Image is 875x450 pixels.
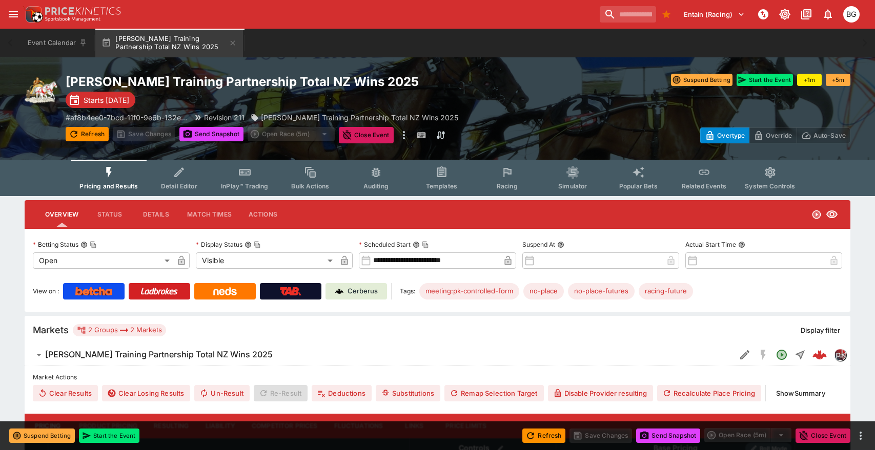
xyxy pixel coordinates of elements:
img: Betcha [75,287,112,295]
p: Betting Status [33,240,78,249]
button: Suspend At [557,241,564,248]
span: Detail Editor [161,182,197,190]
p: Override [766,130,792,141]
a: bfe002f4-bf5b-42e8-a3dd-7bf7261a30c5 [809,345,830,365]
button: Auto-Save [797,127,850,143]
div: Start From [700,127,850,143]
button: Scheduled StartCopy To Clipboard [413,241,420,248]
div: pricekinetics [834,349,846,361]
button: Notifications [819,5,837,24]
button: Pricing [25,414,71,438]
button: Straight [791,346,809,364]
h2: Copy To Clipboard [66,74,458,90]
button: Fluctuations [326,414,392,438]
p: Revision 211 [204,112,245,123]
span: Pricing and Results [79,182,138,190]
button: Overview [37,202,87,227]
svg: Visible [826,208,838,221]
button: Actions [240,202,286,227]
div: 2 Groups 2 Markets [77,324,162,336]
button: Close Event [339,127,394,143]
button: Resulting [146,414,197,438]
button: Deductions [312,385,372,401]
span: Related Events [682,182,726,190]
img: pricekinetics [835,349,846,360]
div: Open [33,252,173,269]
button: [PERSON_NAME] Training Partnership Total NZ Wins 2025 [25,345,736,365]
button: Copy To Clipboard [422,241,429,248]
button: Edit Detail [736,346,754,364]
span: InPlay™ Trading [221,182,268,190]
button: Match Times [179,202,240,227]
button: Overtype [700,127,749,143]
button: Substitutions [376,385,440,401]
p: [PERSON_NAME] Training Partnership Total NZ Wins 2025 [261,112,458,123]
button: Display filter [795,322,846,338]
img: Ladbrokes [140,287,178,295]
button: Refresh [66,127,109,141]
div: bfe002f4-bf5b-42e8-a3dd-7bf7261a30c5 [812,348,827,362]
button: Remap Selection Target [444,385,544,401]
button: Toggle light/dark mode [776,5,794,24]
div: Betting Target: cerberus [523,283,564,299]
button: Status [87,202,133,227]
button: Betting StatusCopy To Clipboard [80,241,88,248]
button: Actual Start Time [738,241,745,248]
button: +1m [797,74,822,86]
span: meeting:pk-controlled-form [419,286,519,296]
label: View on : [33,283,59,299]
p: Copy To Clipboard [66,112,188,123]
button: Refresh [522,428,565,443]
h5: Markets [33,324,69,336]
button: Product Pricing [71,414,146,438]
button: Clear Losing Results [102,385,190,401]
img: Neds [213,287,236,295]
button: Start the Event [79,428,139,443]
p: Display Status [196,240,242,249]
button: Ben Grimstone [840,3,863,26]
svg: Open [811,209,822,220]
span: no-place-futures [568,286,635,296]
button: Select Tenant [678,6,751,23]
span: Bulk Actions [291,182,329,190]
button: Bookmarks [658,6,675,23]
svg: Open [776,349,788,361]
div: Betting Target: cerberus [568,283,635,299]
span: Auditing [363,182,389,190]
p: Starts [DATE] [84,95,129,105]
span: Un-Result [194,385,249,401]
span: System Controls [745,182,795,190]
button: Override [749,127,797,143]
button: Price Limits [437,414,495,438]
p: Overtype [717,130,745,141]
p: Actual Start Time [685,240,736,249]
button: Competitor Prices [243,414,326,438]
button: Suspend Betting [9,428,75,443]
button: [PERSON_NAME] Training Partnership Total NZ Wins 2025 [95,29,243,57]
div: Visible [196,252,336,269]
button: Event Calendar [22,29,93,57]
img: TabNZ [280,287,301,295]
button: Documentation [797,5,816,24]
button: Display StatusCopy To Clipboard [245,241,252,248]
div: split button [704,428,791,442]
button: Disable Provider resulting [548,385,653,401]
button: more [854,430,867,442]
button: NOT Connected to PK [754,5,772,24]
button: Start the Event [737,74,793,86]
img: Sportsbook Management [45,17,100,22]
button: +5m [826,74,850,86]
button: Close Event [796,428,850,443]
span: racing-future [639,286,693,296]
div: Ben Grimstone [843,6,860,23]
img: logo-cerberus--red.svg [812,348,827,362]
button: open drawer [4,5,23,24]
button: Send Snapshot [636,428,700,443]
button: SGM Disabled [754,346,772,364]
div: Betting Target: cerberus [419,283,519,299]
span: Racing [497,182,518,190]
p: Auto-Save [813,130,846,141]
button: Copy To Clipboard [90,241,97,248]
img: PriceKinetics [45,7,121,15]
img: PriceKinetics Logo [23,4,43,25]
